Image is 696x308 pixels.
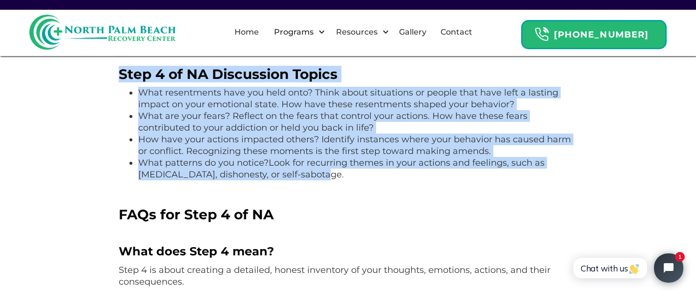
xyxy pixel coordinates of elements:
a: Home [229,17,265,48]
strong: Step 4 of NA Discussion Topics [119,66,337,82]
li: What resentments have you held onto? Think about situations or people that have left a lasting im... [138,87,578,110]
iframe: Tidio Chat [563,245,692,291]
p: ‍ [119,185,578,197]
a: Contact [435,17,478,48]
div: Resources [328,17,392,48]
p: Step 4 is about creating a detailed, honest inventory of your thoughts, emotions, actions, and th... [119,264,578,288]
div: Programs [266,17,328,48]
div: Resources [334,26,380,38]
a: Gallery [393,17,432,48]
p: ‍ [119,227,578,239]
li: What are your fears? Reflect on the fears that control your actions. How have these fears contrib... [138,110,578,134]
strong: [PHONE_NUMBER] [554,29,649,40]
strong: FAQs for Step 4 of NA [119,206,274,223]
a: Header Calendar Icons[PHONE_NUMBER] [521,15,667,49]
li: How have your actions impacted others? Identify instances where your behavior has caused harm or ... [138,134,578,157]
strong: What does Step 4 mean? [119,244,274,258]
img: Header Calendar Icons [534,27,549,42]
h4: ‍ [119,292,578,308]
li: What patterns do you notice?Look for recurring themes in your actions and feelings, such as [MEDI... [138,157,578,180]
div: Programs [272,26,316,38]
